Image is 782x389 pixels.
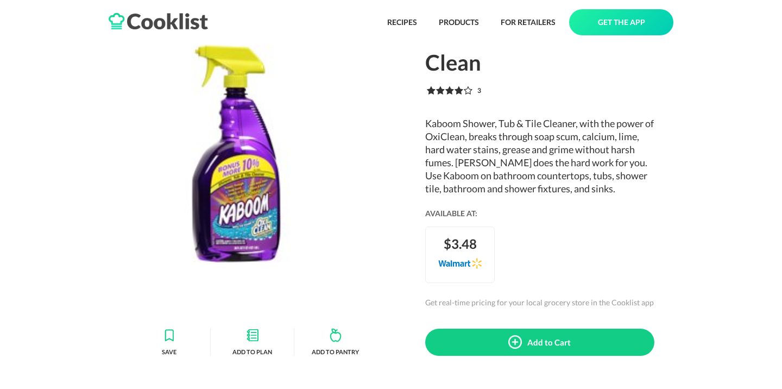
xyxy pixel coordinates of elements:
img: pantry-green.png [330,328,342,342]
img: plan-green.png [247,328,258,342]
img: plus-white.png [508,335,522,349]
img: label-green.png [162,328,176,342]
div: 3 [477,86,481,95]
div: Get real-time pricing for your local grocery store in the Cooklist app [425,295,654,310]
p: Kaboom Shower, Tub & Tile Cleaner, with the power of OxiClean, breaks through soap scum, calcium,... [425,117,654,195]
a: FOR RETAILERS [484,9,561,35]
a: PRODUCTS [422,9,484,35]
div: ADD TO PANTRY [312,348,359,356]
div: ADD TO PLAN [232,348,272,356]
div: SAVE [162,348,176,356]
img: Kaboom Shower Cleaner With Oxi Clean [128,45,345,262]
a: GET THE APP [569,9,673,35]
div: Add to Cart [527,337,571,347]
div: $ 3.48 [444,235,477,253]
img: Walmart [438,253,482,274]
div: AVAILABLE AT: [425,206,654,221]
a: RECIPES [371,9,422,35]
img: logo-full.png [109,12,208,30]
